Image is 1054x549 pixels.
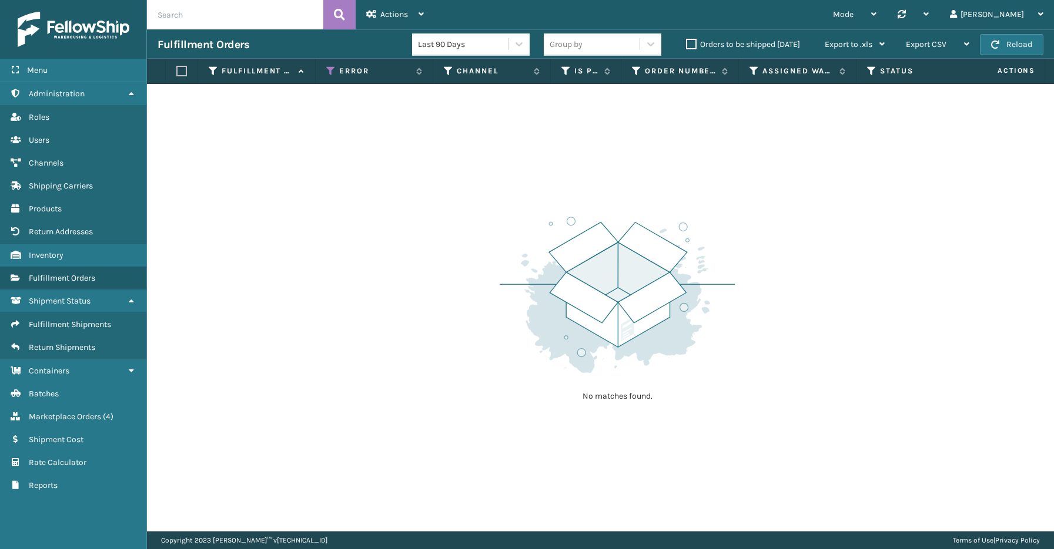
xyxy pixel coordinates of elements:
[645,66,716,76] label: Order Number
[550,38,583,50] div: Group by
[18,12,129,47] img: logo
[980,34,1043,55] button: Reload
[995,536,1040,544] a: Privacy Policy
[29,112,49,122] span: Roles
[29,319,111,329] span: Fulfillment Shipments
[906,39,946,49] span: Export CSV
[29,135,49,145] span: Users
[29,204,62,214] span: Products
[29,342,95,352] span: Return Shipments
[29,158,63,168] span: Channels
[418,38,509,50] div: Last 90 Days
[880,66,951,76] label: Status
[29,457,86,467] span: Rate Calculator
[222,66,293,76] label: Fulfillment Order Id
[833,9,854,19] span: Mode
[29,296,91,306] span: Shipment Status
[29,412,101,422] span: Marketplace Orders
[29,89,85,99] span: Administration
[953,531,1040,549] div: |
[961,61,1042,80] span: Actions
[686,39,800,49] label: Orders to be shipped [DATE]
[29,366,69,376] span: Containers
[29,227,93,237] span: Return Addresses
[103,412,113,422] span: ( 4 )
[29,273,95,283] span: Fulfillment Orders
[29,435,83,444] span: Shipment Cost
[457,66,528,76] label: Channel
[380,9,408,19] span: Actions
[825,39,872,49] span: Export to .xls
[953,536,993,544] a: Terms of Use
[29,480,58,490] span: Reports
[158,38,249,52] h3: Fulfillment Orders
[27,65,48,75] span: Menu
[574,66,598,76] label: Is Prime
[29,389,59,399] span: Batches
[29,181,93,191] span: Shipping Carriers
[29,250,63,260] span: Inventory
[161,531,327,549] p: Copyright 2023 [PERSON_NAME]™ v [TECHNICAL_ID]
[339,66,410,76] label: Error
[762,66,834,76] label: Assigned Warehouse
